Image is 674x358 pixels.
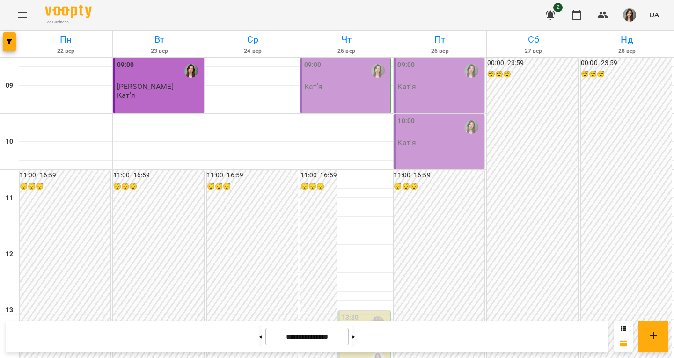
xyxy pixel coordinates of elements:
label: 13:30 [342,313,359,323]
span: [PERSON_NAME] [117,82,174,91]
h6: 😴😴😴 [207,182,298,192]
h6: Пт [395,32,485,47]
button: UA [645,6,663,23]
label: 09:00 [304,60,322,70]
h6: 12 [6,249,13,259]
h6: 24 вер [208,47,298,56]
img: Voopty Logo [45,5,92,18]
img: Катя [371,64,385,78]
h6: Нд [582,32,672,47]
label: 09:00 [397,60,415,70]
h6: 😴😴😴 [394,182,484,192]
h6: 😴😴😴 [20,182,110,192]
h6: 11:00 - 16:59 [20,170,110,181]
h6: 11 [6,193,13,203]
button: Menu [11,4,34,26]
h6: 😴😴😴 [581,69,672,80]
h6: Сб [488,32,579,47]
h6: 😴😴😴 [113,182,204,192]
h6: 11:00 - 16:59 [394,170,484,181]
h6: 22 вер [21,47,111,56]
p: Кат'я [304,82,323,90]
span: UA [649,10,659,20]
h6: 😴😴😴 [487,69,578,80]
img: Катя [464,64,478,78]
h6: Пн [21,32,111,47]
h6: 28 вер [582,47,672,56]
span: For Business [45,19,92,25]
h6: 11:00 - 16:59 [300,170,337,181]
h6: Ср [208,32,298,47]
h6: 11:00 - 16:59 [113,170,204,181]
h6: Чт [301,32,392,47]
h6: Вт [114,32,205,47]
p: Кат'я [117,91,136,99]
h6: 00:00 - 23:59 [581,58,672,68]
h6: 00:00 - 23:59 [487,58,578,68]
h6: 23 вер [114,47,205,56]
h6: 25 вер [301,47,392,56]
h6: 09 [6,80,13,91]
label: 10:00 [397,116,415,126]
img: b4b2e5f79f680e558d085f26e0f4a95b.jpg [623,8,636,22]
img: Катя [464,120,478,134]
p: Кат'я [397,139,416,146]
p: Кат'я [397,82,416,90]
h6: 27 вер [488,47,579,56]
h6: 26 вер [395,47,485,56]
label: 09:00 [117,60,134,70]
h6: 😴😴😴 [300,182,337,192]
h6: 11:00 - 16:59 [207,170,298,181]
img: Катя [184,64,198,78]
h6: 13 [6,305,13,315]
span: 2 [553,3,563,12]
h6: 10 [6,137,13,147]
